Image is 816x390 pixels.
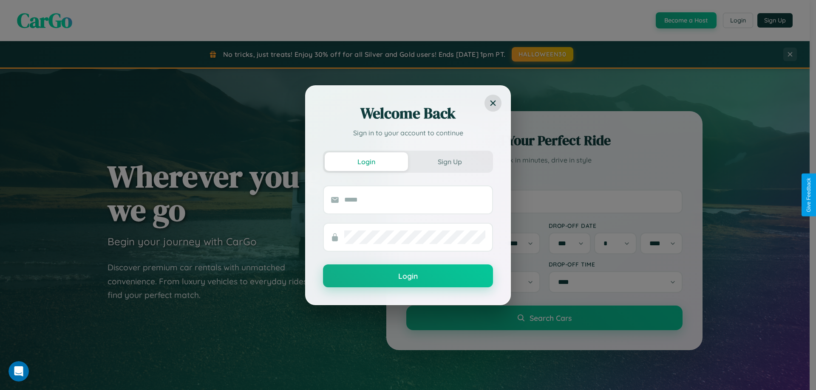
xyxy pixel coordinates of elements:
[806,178,812,212] div: Give Feedback
[408,152,491,171] button: Sign Up
[323,128,493,138] p: Sign in to your account to continue
[8,361,29,382] iframe: Intercom live chat
[323,264,493,287] button: Login
[325,152,408,171] button: Login
[323,103,493,123] h2: Welcome Back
